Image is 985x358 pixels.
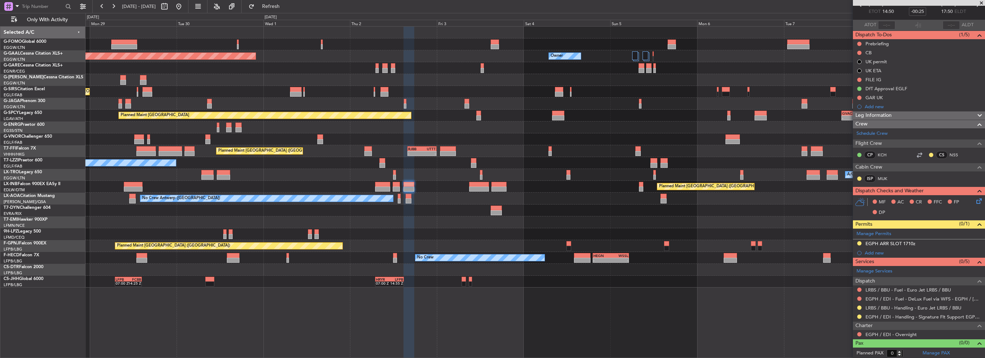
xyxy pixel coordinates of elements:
div: [DATE] [87,14,99,20]
a: G-ENRGPraetor 600 [4,123,45,127]
span: (0/5) [959,258,970,265]
span: ALDT [962,22,974,29]
div: Sun 5 [610,20,697,26]
a: LFPB/LBG [4,247,22,252]
div: Sat 4 [524,20,611,26]
div: Add new [865,250,981,256]
div: EGPH ARR SLOT 1710z [865,240,915,247]
span: G-SPCY [4,111,19,115]
div: FCBB [128,277,141,281]
a: LFPB/LBG [4,258,22,264]
div: 14:55 Z [389,281,403,285]
span: ETOT [869,8,881,15]
label: Planned PAX [856,350,883,357]
span: T7-LZZI [4,158,18,162]
span: Cabin Crew [855,163,882,171]
span: F-HECD [4,253,19,257]
a: EGPH / EDI - Fuel - DeLux Fuel via WFS - EGPH / [GEOGRAPHIC_DATA] [865,296,981,302]
a: LX-AOACitation Mustang [4,194,55,198]
a: [PERSON_NAME]/QSA [4,199,46,205]
div: UK permit [865,59,887,65]
span: G-[PERSON_NAME] [4,75,43,79]
div: LFPB [389,277,403,281]
span: G-GAAL [4,51,20,56]
a: CS-DTRFalcon 2000 [4,265,43,269]
a: G-VNORChallenger 650 [4,134,52,139]
span: LX-INB [4,182,18,186]
a: EGLF/FAB [4,140,22,145]
span: G-GARE [4,63,20,68]
a: EGGW/LTN [4,45,25,50]
div: Wed 1 [263,20,350,26]
span: G-FOMO [4,40,22,44]
a: EGGW/LTN [4,175,25,181]
a: T7-LZZIPraetor 600 [4,158,42,162]
div: - [408,151,422,156]
div: 07:00 Z [376,281,389,285]
a: LFMN/NCE [4,223,25,228]
span: F-GPNJ [4,241,19,245]
div: - [593,258,611,262]
div: Fri 3 [437,20,524,26]
span: 17:50 [941,8,953,15]
div: 07:00 Z [116,281,129,285]
div: No Crew [417,252,434,263]
a: F-HECDFalcon 7X [4,253,39,257]
div: Planned Maint [GEOGRAPHIC_DATA] ([GEOGRAPHIC_DATA]) [218,146,331,156]
a: NSS [949,152,966,158]
a: EGPH / EDI - Handling - Signature Flt Support EGPH / EDI [865,314,981,320]
a: EGGW/LTN [4,81,25,86]
div: A/C Unavailable [847,169,877,180]
div: Mon 29 [90,20,177,26]
div: Owner [551,51,563,61]
a: LX-INBFalcon 900EX EASy II [4,182,60,186]
span: DP [879,209,885,216]
span: ELDT [954,8,966,15]
a: EDLW/DTM [4,187,25,193]
div: GVAC [842,111,856,115]
span: Dispatch Checks and Weather [855,187,924,195]
span: T7-DYN [4,206,20,210]
a: EGSS/STN [4,128,23,133]
div: HEGN [593,253,611,258]
a: G-SIRSCitation Excel [4,87,45,91]
div: CB [865,50,872,56]
div: Planned Maint [GEOGRAPHIC_DATA] ([GEOGRAPHIC_DATA]) [659,181,772,192]
span: (0/0) [959,339,970,346]
a: EGGW/LTN [4,104,25,110]
span: FFC [934,199,942,206]
span: (0/1) [959,220,970,228]
div: No Crew Antwerp ([GEOGRAPHIC_DATA]) [142,193,220,204]
span: Pax [855,339,863,348]
span: Crew [855,120,868,128]
span: G-JAGA [4,99,20,103]
span: 9H-LPZ [4,229,18,234]
div: - [422,151,436,156]
div: UTTT [422,147,436,151]
a: G-GAALCessna Citation XLS+ [4,51,63,56]
a: LFMD/CEQ [4,235,24,240]
span: [DATE] - [DATE] [122,3,156,10]
a: Manage Services [856,268,892,275]
div: DfT Approval EGLF [865,86,907,92]
span: G-VNOR [4,134,21,139]
span: (1/5) [959,31,970,38]
a: G-[PERSON_NAME]Cessna Citation XLS [4,75,83,79]
div: Prebriefing [865,41,889,47]
span: Flight Crew [855,139,882,148]
span: LX-TRO [4,170,19,174]
a: T7-EMIHawker 900XP [4,217,47,222]
div: Mon 6 [697,20,784,26]
a: EGLF/FAB [4,164,22,169]
a: LFPB/LBG [4,270,22,276]
span: CS-JHH [4,277,19,281]
a: Manage Permits [856,230,891,238]
a: Schedule Crew [856,130,888,137]
a: Manage PAX [923,350,950,357]
span: CS-DTR [4,265,19,269]
div: CS [936,151,948,159]
div: WSSL [611,253,628,258]
a: VHHH/HKG [4,152,25,157]
a: MUK [878,175,894,182]
span: AC [897,199,904,206]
